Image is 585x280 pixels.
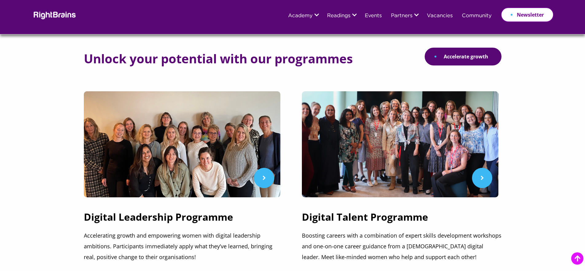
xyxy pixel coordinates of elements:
[365,13,382,19] a: Events
[32,10,76,19] img: Rightbrains
[288,13,313,19] a: Academy
[391,13,412,19] a: Partners
[425,48,501,65] a: Accelerate growth
[327,13,350,19] a: Readings
[302,230,501,262] p: Boosting careers with a combination of expert skills development workshops and one-on-one career ...
[84,52,353,65] h2: Unlock your potential with our programmes
[84,210,283,230] a: Digital Leadership Programme
[427,13,453,19] a: Vacancies
[302,210,501,230] a: Digital Talent Programme
[462,13,492,19] a: Community
[84,230,283,262] p: Accelerating growth and empowering women with digital leadership ambitions. Participants immediat...
[501,7,554,22] a: Newsletter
